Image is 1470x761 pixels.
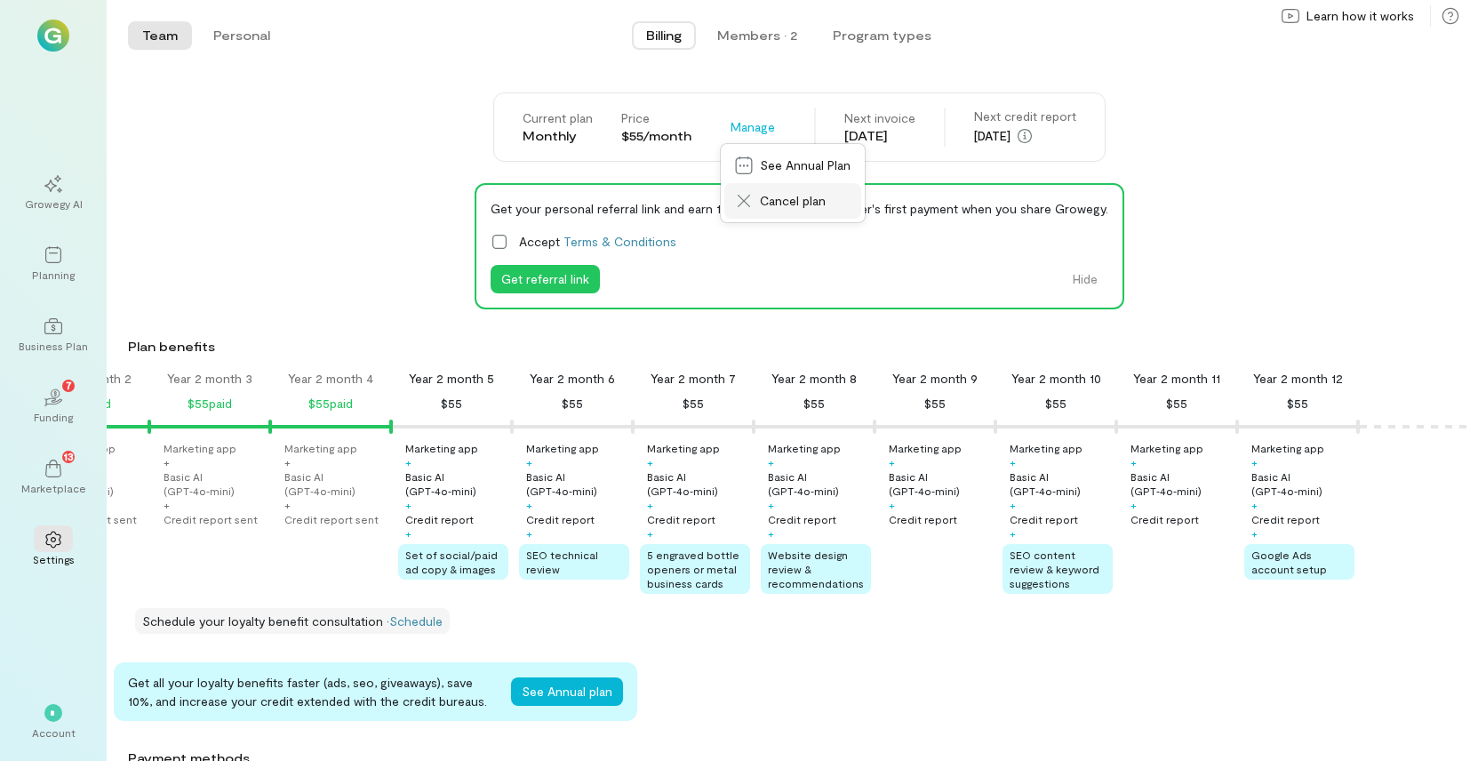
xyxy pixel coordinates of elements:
div: Year 2 month 7 [651,370,736,388]
div: Basic AI (GPT‑4o‑mini) [526,469,629,498]
div: Current plan [523,109,593,127]
div: + [889,498,895,512]
button: Hide [1062,265,1108,293]
div: Account [32,725,76,740]
div: Year 2 month 10 [1011,370,1101,388]
div: $55 [1045,393,1067,414]
div: Year 2 month 3 [167,370,252,388]
div: Basic AI (GPT‑4o‑mini) [889,469,992,498]
div: $55 [683,393,704,414]
span: Set of social/paid ad copy & images [405,549,498,575]
div: Basic AI (GPT‑4o‑mini) [405,469,508,498]
div: $55 [441,393,462,414]
div: $55 [924,393,946,414]
span: SEO technical review [526,549,598,575]
div: + [1010,526,1016,541]
div: Marketing app [526,441,599,455]
div: + [284,498,291,512]
div: + [526,455,532,469]
div: Credit report [1130,512,1199,526]
div: Members · 2 [717,27,797,44]
div: + [768,455,774,469]
div: Planning [32,268,75,282]
div: Marketing app [284,441,357,455]
div: Marketing app [889,441,962,455]
span: Cancel plan [760,192,826,210]
span: Accept [519,232,676,251]
div: + [1130,455,1137,469]
div: Credit report [768,512,836,526]
a: Marketplace [21,445,85,509]
div: *Account [21,690,85,754]
div: + [526,526,532,541]
div: Year 2 month 4 [288,370,373,388]
a: Funding [21,374,85,438]
button: Manage [720,113,786,141]
div: $55 [1287,393,1308,414]
div: + [526,498,532,512]
div: + [284,455,291,469]
button: Get referral link [491,265,600,293]
div: Funding [34,410,73,424]
div: Credit report sent [164,512,258,526]
div: Settings [33,552,75,566]
a: See Annual Plan [724,148,861,183]
div: $55 paid [308,393,353,414]
div: [DATE] [974,125,1076,147]
div: [DATE] [844,127,915,145]
span: 13 [64,448,74,464]
span: See Annual Plan [760,156,851,174]
span: Learn how it works [1306,7,1414,25]
div: Marketing app [1251,441,1324,455]
div: Year 2 month 12 [1253,370,1343,388]
a: Business Plan [21,303,85,367]
div: + [647,455,653,469]
div: Marketing app [647,441,720,455]
div: Credit report [1010,512,1078,526]
span: SEO content review & keyword suggestions [1010,549,1099,589]
div: Get all your loyalty benefits faster (ads, seo, giveaways), save 10%, and increase your credit ex... [128,673,497,710]
div: Plan benefits [128,338,1463,356]
span: Billing [646,27,682,44]
div: Next credit report [974,108,1076,125]
div: Price [621,109,691,127]
div: + [405,455,411,469]
button: Team [128,21,192,50]
div: Basic AI (GPT‑4o‑mini) [1130,469,1234,498]
button: Program types [819,21,946,50]
div: Credit report sent [284,512,379,526]
span: 5 engraved bottle openers or metal business cards [647,549,739,589]
div: Get your personal referral link and earn 10% on each new customer's first payment when you share ... [491,199,1108,218]
div: $55 paid [188,393,232,414]
div: + [405,498,411,512]
div: Credit report [889,512,957,526]
span: Manage [731,118,775,136]
div: + [768,526,774,541]
div: $55/month [621,127,691,145]
button: Personal [199,21,284,50]
div: Marketing app [1130,441,1203,455]
div: + [1251,498,1258,512]
div: + [647,526,653,541]
div: + [1010,498,1016,512]
div: + [647,498,653,512]
a: Cancel plan [724,183,861,219]
div: + [164,455,170,469]
div: Monthly [523,127,593,145]
div: $55 [1166,393,1187,414]
div: $55 [562,393,583,414]
div: Basic AI (GPT‑4o‑mini) [1010,469,1113,498]
div: Basic AI (GPT‑4o‑mini) [284,469,387,498]
div: Growegy AI [25,196,83,211]
a: Settings [21,517,85,581]
div: + [889,455,895,469]
span: Google Ads account setup [1251,549,1327,575]
div: Year 2 month 9 [892,370,978,388]
a: Growegy AI [21,161,85,225]
div: + [768,498,774,512]
div: Year 2 month 5 [409,370,494,388]
div: Marketing app [1010,441,1083,455]
span: Website design review & recommendations [768,549,864,589]
div: Year 2 month 11 [1133,370,1220,388]
div: Marketing app [768,441,841,455]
